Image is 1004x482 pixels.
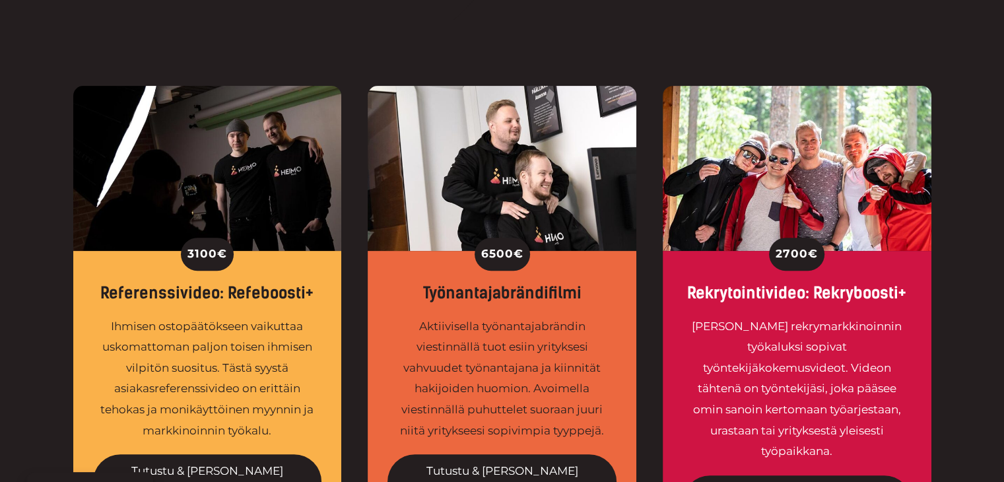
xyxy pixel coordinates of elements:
[769,238,824,271] div: 2700
[368,86,636,251] img: Työnantajabrändi ja sen viestintä sujuu videoilla.
[93,316,322,441] div: Ihmisen ostopäätökseen vaikuttaa uskomattoman paljon toisen ihmisen vilpitön suositus. Tästä syys...
[663,86,931,251] img: Rekryvideo päästää työntekijäsi valokeilaan.
[808,244,818,265] span: €
[387,316,617,441] div: Aktiivisella työnantajabrändin viestinnällä tuot esiin yrityksesi vahvuudet työnantajana ja kiinn...
[217,244,227,265] span: €
[73,86,342,251] img: Referenssivideo on myynnin työkalu.
[475,238,530,271] div: 6500
[387,284,617,303] div: Työnantajabrändifilmi
[514,244,523,265] span: €
[683,316,912,462] div: [PERSON_NAME] rekrymarkkinoinnin työkaluksi sopivat työntekijäkokemusvideot. Videon tähtenä on ty...
[181,238,234,271] div: 3100
[683,284,912,303] div: Rekrytointivideo: Rekryboosti+
[93,284,322,303] div: Referenssivideo: Refeboosti+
